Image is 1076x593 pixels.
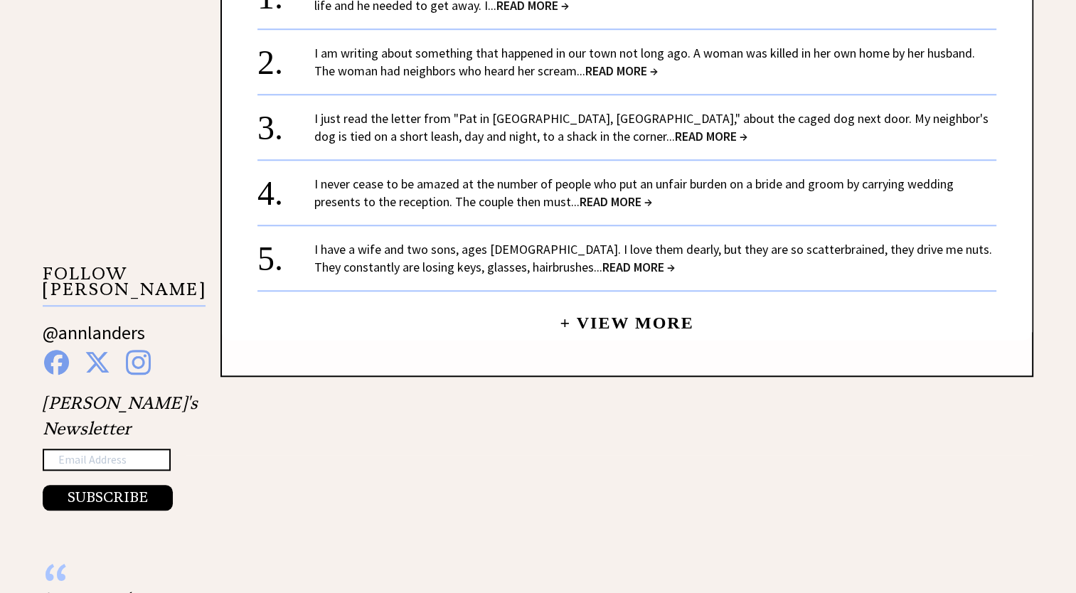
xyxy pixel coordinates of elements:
[314,45,975,79] a: I am writing about something that happened in our town not long ago. A woman was killed in her ow...
[602,259,675,275] span: READ MORE →
[126,350,151,375] img: instagram%20blue.png
[43,575,185,589] div: “
[257,175,314,201] div: 4.
[43,390,198,511] div: [PERSON_NAME]'s Newsletter
[580,193,652,210] span: READ MORE →
[257,109,314,136] div: 3.
[43,449,171,471] input: Email Address
[85,350,110,375] img: x%20blue.png
[560,301,693,332] a: + View More
[314,241,992,275] a: I have a wife and two sons, ages [DEMOGRAPHIC_DATA]. I love them dearly, but they are so scatterb...
[314,110,989,144] a: I just read the letter from "Pat in [GEOGRAPHIC_DATA], [GEOGRAPHIC_DATA]," about the caged dog ne...
[314,176,954,210] a: I never cease to be amazed at the number of people who put an unfair burden on a bride and groom ...
[257,44,314,70] div: 2.
[43,266,206,306] p: FOLLOW [PERSON_NAME]
[257,240,314,267] div: 5.
[44,350,69,375] img: facebook%20blue.png
[585,63,658,79] span: READ MORE →
[675,128,747,144] span: READ MORE →
[43,321,145,358] a: @annlanders
[43,485,173,511] button: SUBSCRIBE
